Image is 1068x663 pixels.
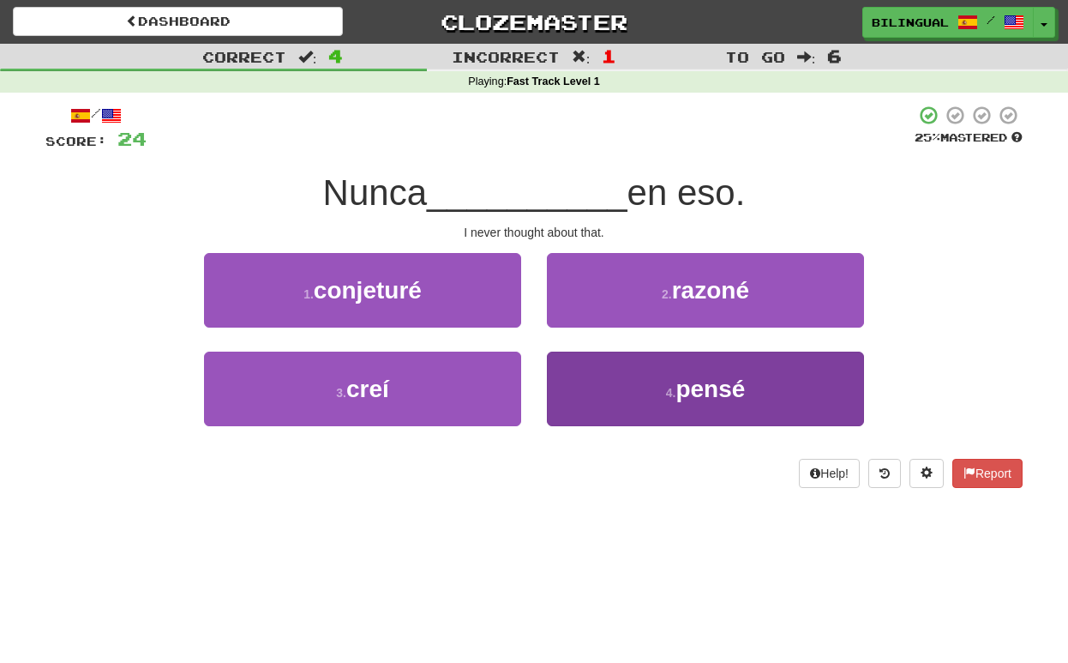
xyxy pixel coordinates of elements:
button: 4.pensé [547,352,864,426]
button: Round history (alt+y) [868,459,901,488]
span: __________ [427,172,627,213]
span: Score: [45,134,107,148]
span: en eso. [627,172,746,213]
span: razoné [672,277,749,304]
button: 3.creí [204,352,521,426]
span: bilingual [872,15,949,30]
small: 2 . [662,287,672,301]
button: 1.conjeturé [204,253,521,328]
span: Correct [202,48,286,65]
span: Nunca [323,172,427,213]
div: I never thought about that. [45,224,1023,241]
span: To go [725,48,785,65]
span: 1 [602,45,616,66]
a: Clozemaster [369,7,699,37]
small: 4 . [666,386,676,400]
span: : [572,50,591,64]
small: 3 . [336,386,346,400]
span: creí [346,376,389,402]
a: bilingual / [862,7,1034,38]
span: / [987,14,995,26]
button: 2.razoné [547,253,864,328]
small: 1 . [303,287,314,301]
a: Dashboard [13,7,343,36]
span: 24 [117,128,147,149]
button: Help! [799,459,860,488]
span: 6 [827,45,842,66]
div: Mastered [915,130,1023,146]
span: : [797,50,816,64]
span: 4 [328,45,343,66]
button: Report [952,459,1023,488]
span: : [298,50,317,64]
div: / [45,105,147,126]
span: 25 % [915,130,940,144]
strong: Fast Track Level 1 [507,75,600,87]
span: Incorrect [452,48,560,65]
span: conjeturé [314,277,422,304]
span: pensé [675,376,745,402]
